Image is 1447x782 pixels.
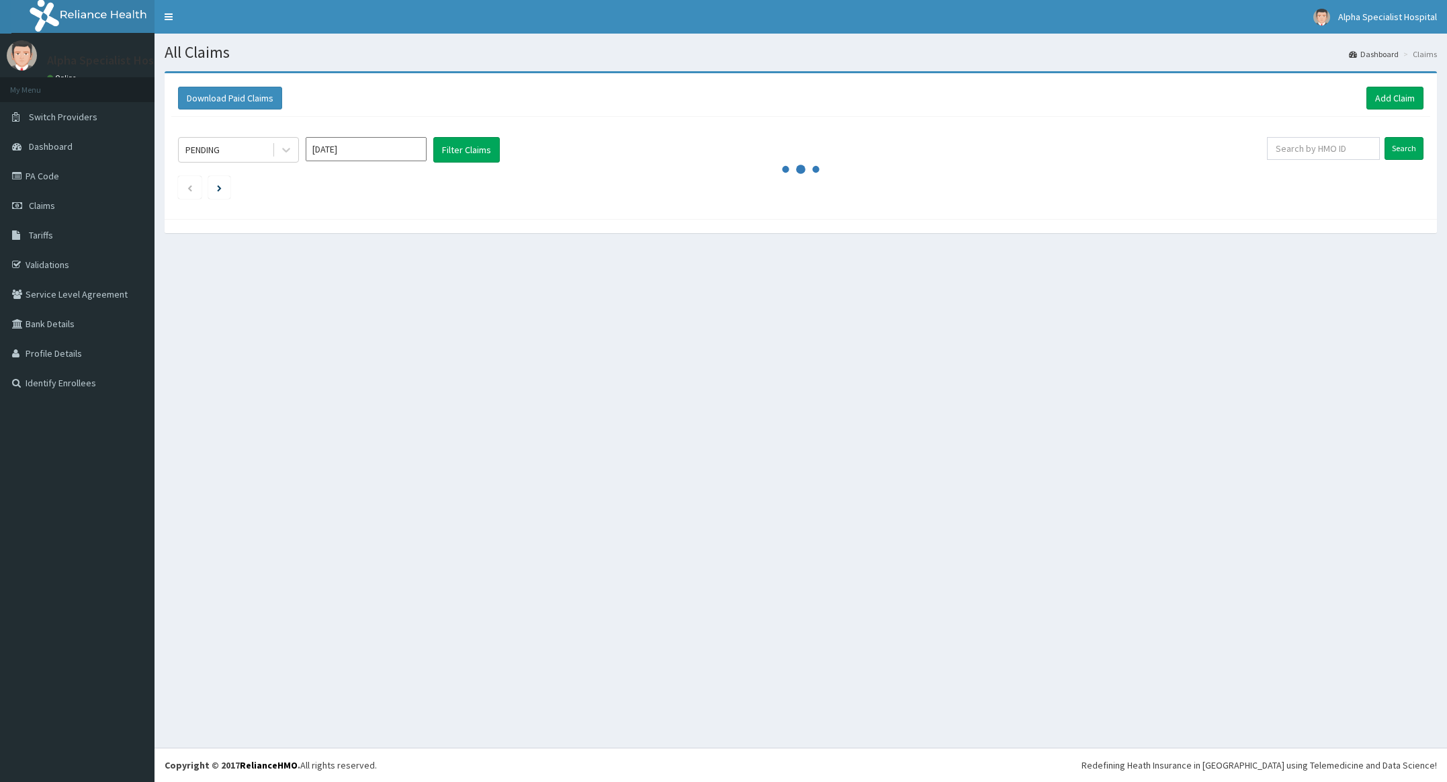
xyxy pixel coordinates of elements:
[433,137,500,163] button: Filter Claims
[781,149,821,189] svg: audio-loading
[29,200,55,212] span: Claims
[47,73,79,83] a: Online
[47,54,178,67] p: Alpha Specialist Hospital
[1313,9,1330,26] img: User Image
[185,143,220,157] div: PENDING
[1349,48,1399,60] a: Dashboard
[240,759,298,771] a: RelianceHMO
[1082,758,1437,772] div: Redefining Heath Insurance in [GEOGRAPHIC_DATA] using Telemedicine and Data Science!
[29,111,97,123] span: Switch Providers
[178,87,282,110] button: Download Paid Claims
[165,759,300,771] strong: Copyright © 2017 .
[1366,87,1423,110] a: Add Claim
[187,181,193,193] a: Previous page
[1400,48,1437,60] li: Claims
[217,181,222,193] a: Next page
[155,748,1447,782] footer: All rights reserved.
[7,40,37,71] img: User Image
[1385,137,1423,160] input: Search
[165,44,1437,61] h1: All Claims
[1267,137,1380,160] input: Search by HMO ID
[29,229,53,241] span: Tariffs
[29,140,73,153] span: Dashboard
[306,137,427,161] input: Select Month and Year
[1338,11,1437,23] span: Alpha Specialist Hospital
